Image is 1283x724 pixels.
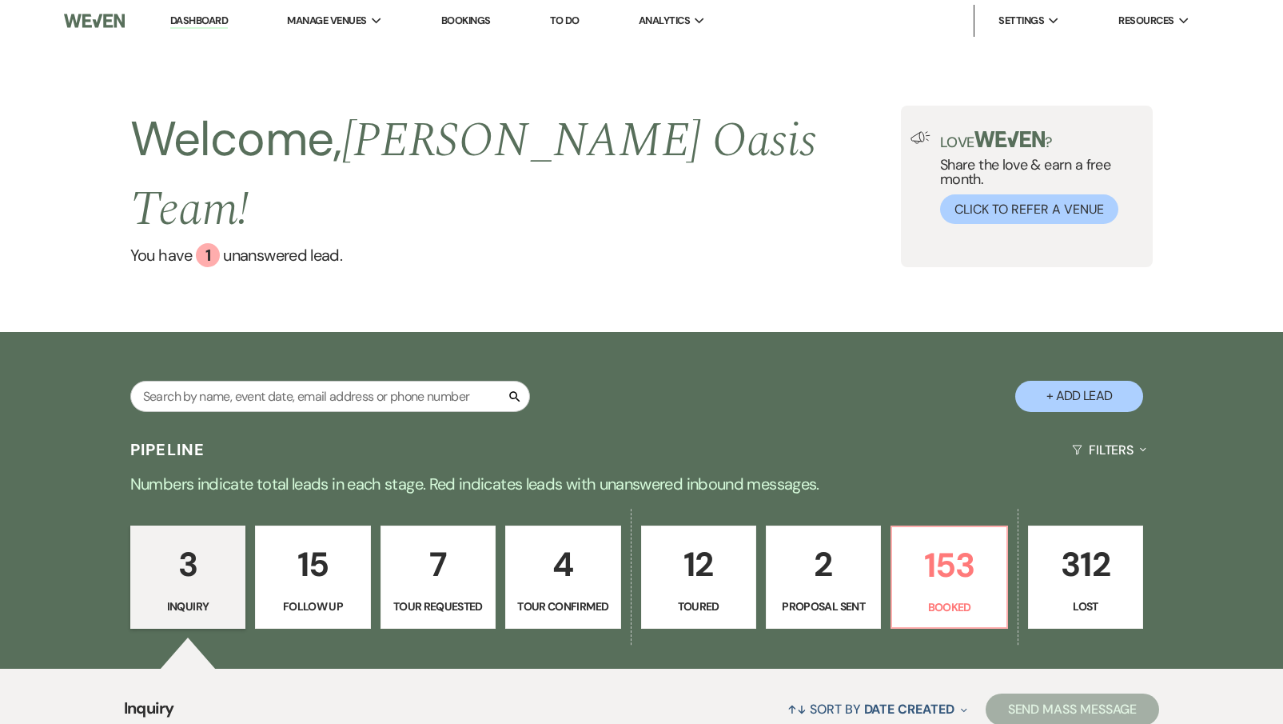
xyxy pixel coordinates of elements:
a: 7Tour Requested [381,526,496,630]
span: Resources [1118,13,1173,29]
a: Dashboard [170,14,228,29]
a: 4Tour Confirmed [505,526,620,630]
p: Booked [902,598,996,616]
img: Weven Logo [64,4,125,38]
span: [PERSON_NAME] Oasis Team ! [130,104,817,246]
a: 312Lost [1028,526,1143,630]
p: Love ? [940,131,1143,150]
div: Share the love & earn a free month. [930,131,1143,224]
span: Analytics [639,13,690,29]
button: Click to Refer a Venue [940,194,1118,224]
p: Follow Up [265,598,360,615]
p: 312 [1038,538,1133,591]
p: 2 [776,538,871,591]
button: Filters [1066,429,1153,471]
a: 3Inquiry [130,526,245,630]
p: Toured [651,598,746,615]
a: 2Proposal Sent [766,526,881,630]
img: weven-logo-green.svg [974,131,1046,147]
p: Numbers indicate total leads in each stage. Red indicates leads with unanswered inbound messages. [66,471,1217,497]
input: Search by name, event date, email address or phone number [130,381,530,412]
a: 153Booked [891,526,1007,630]
p: 12 [651,538,746,591]
button: + Add Lead [1015,381,1143,412]
p: 153 [902,538,996,592]
span: Settings [998,13,1044,29]
p: Proposal Sent [776,598,871,615]
p: Tour Confirmed [516,598,610,615]
span: ↑↓ [787,701,807,718]
p: Inquiry [141,598,235,615]
h2: Welcome, [130,106,901,243]
p: 7 [391,538,485,591]
img: loud-speaker-illustration.svg [910,131,930,144]
a: Bookings [441,14,491,27]
p: Tour Requested [391,598,485,615]
a: To Do [550,14,580,27]
a: You have 1 unanswered lead. [130,243,901,267]
p: Lost [1038,598,1133,615]
div: 1 [196,243,220,267]
span: Date Created [864,701,954,718]
span: Manage Venues [287,13,366,29]
p: 4 [516,538,610,591]
h3: Pipeline [130,438,205,461]
p: 15 [265,538,360,591]
p: 3 [141,538,235,591]
a: 12Toured [641,526,756,630]
a: 15Follow Up [255,526,370,630]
